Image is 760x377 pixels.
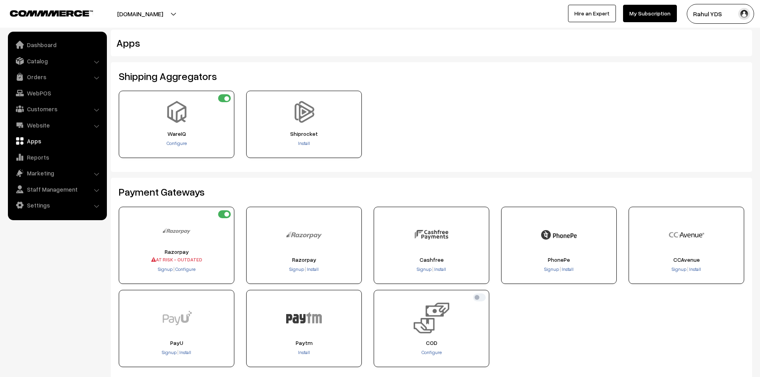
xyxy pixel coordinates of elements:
[122,257,232,263] span: AT RISK - OUTDATED
[541,217,577,253] img: PhonePe
[286,217,322,253] img: Razorpay
[422,349,442,355] a: Configure
[562,266,574,272] span: Install
[179,349,191,355] a: Install
[10,10,93,16] img: COMMMERCE
[286,300,322,336] img: Paytm
[249,340,359,346] span: Paytm
[306,266,319,272] a: Install
[10,150,104,164] a: Reports
[568,5,616,22] a: Hire an Expert
[249,131,359,137] span: Shiprocket
[10,38,104,52] a: Dashboard
[159,300,194,336] img: PayU
[631,266,741,274] div: |
[10,102,104,116] a: Customers
[10,182,104,196] a: Staff Management
[122,131,232,137] span: WareIQ
[162,349,177,355] a: Signup
[158,266,173,272] a: Signup
[10,54,104,68] a: Catalog
[10,118,104,132] a: Website
[689,266,701,272] span: Install
[738,8,750,20] img: user
[163,217,190,245] img: Razorpay (Deprecated)
[119,186,744,198] h2: Payment Gateways
[122,266,232,274] div: |
[631,257,741,263] span: CCAvenue
[122,349,232,357] div: |
[669,217,704,253] img: CCAvenue
[504,257,614,263] span: PhonePe
[175,266,196,272] a: Configure
[166,101,188,123] img: WareIQ
[672,266,686,272] span: Signup
[249,266,359,274] div: |
[249,257,359,263] span: Razorpay
[307,266,319,272] span: Install
[672,266,687,272] a: Signup
[298,349,310,355] a: Install
[414,217,449,253] img: Cashfree
[434,266,446,272] span: Install
[561,266,574,272] a: Install
[417,266,432,272] a: Signup
[298,140,310,146] a: Install
[623,5,677,22] a: My Subscription
[289,266,305,272] a: Signup
[167,140,187,146] a: Configure
[688,266,701,272] a: Install
[119,70,744,82] h2: Shipping Aggregators
[10,86,104,100] a: WebPOS
[10,70,104,84] a: Orders
[10,198,104,212] a: Settings
[122,340,232,346] span: PayU
[10,166,104,180] a: Marketing
[687,4,754,24] button: Rahul YDS
[122,249,232,263] div: Razorpay
[433,266,446,272] a: Install
[89,4,191,24] button: [DOMAIN_NAME]
[414,300,449,336] img: COD
[544,266,559,272] span: Signup
[179,349,191,355] span: Install
[417,266,431,272] span: Signup
[544,266,560,272] a: Signup
[504,266,614,274] div: |
[10,8,79,17] a: COMMMERCE
[376,340,486,346] span: COD
[293,101,315,123] img: Shiprocket
[10,134,104,148] a: Apps
[376,257,486,263] span: Cashfree
[376,266,486,274] div: |
[116,37,640,49] h2: Apps
[289,266,304,272] span: Signup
